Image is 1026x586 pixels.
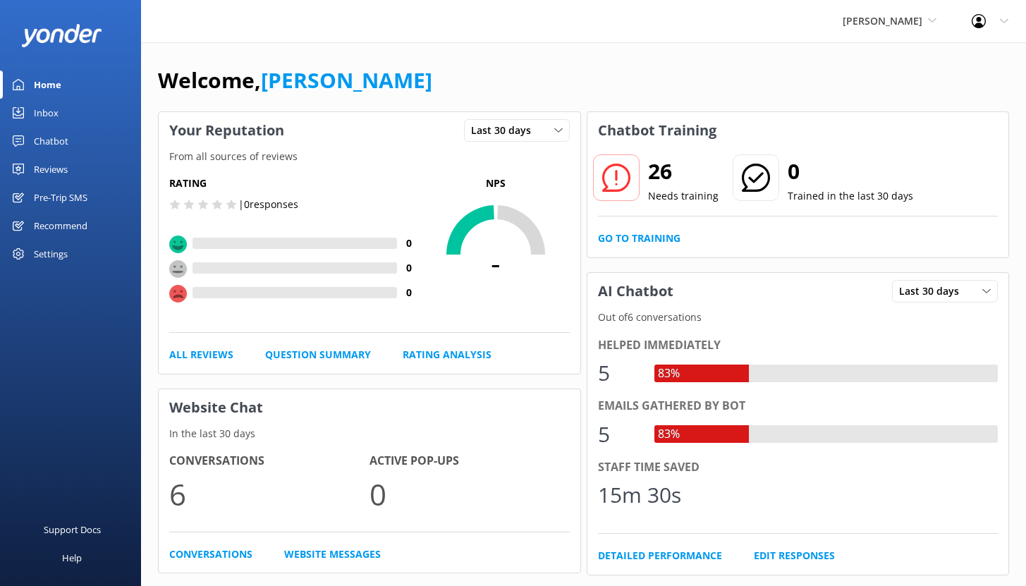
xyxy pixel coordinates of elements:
p: In the last 30 days [159,426,580,441]
h2: 26 [648,154,719,188]
a: Website Messages [284,547,381,562]
div: Reviews [34,155,68,183]
div: Support Docs [44,515,101,544]
a: Rating Analysis [403,347,491,362]
div: Inbox [34,99,59,127]
div: 83% [654,425,683,444]
div: Settings [34,240,68,268]
div: Help [62,544,82,572]
p: From all sources of reviews [159,149,580,164]
h4: Active Pop-ups [370,452,570,470]
h4: Conversations [169,452,370,470]
h2: 0 [788,154,913,188]
div: 5 [598,417,640,451]
p: Out of 6 conversations [587,310,1009,325]
h3: Your Reputation [159,112,295,149]
a: Detailed Performance [598,548,722,563]
span: - [422,245,570,280]
div: Home [34,71,61,99]
h1: Welcome, [158,63,432,97]
p: 0 [370,470,570,518]
a: [PERSON_NAME] [261,66,432,94]
img: yonder-white-logo.png [21,24,102,47]
span: [PERSON_NAME] [843,14,922,28]
p: NPS [422,176,570,191]
h3: Chatbot Training [587,112,727,149]
div: Emails gathered by bot [598,397,998,415]
p: 6 [169,470,370,518]
div: 5 [598,356,640,390]
a: Edit Responses [754,548,835,563]
h4: 0 [397,260,422,276]
div: Helped immediately [598,336,998,355]
p: Trained in the last 30 days [788,188,913,204]
div: 15m 30s [598,478,681,512]
div: Pre-Trip SMS [34,183,87,212]
h4: 0 [397,236,422,251]
p: | 0 responses [238,197,298,212]
div: Chatbot [34,127,68,155]
span: Last 30 days [899,283,967,299]
a: All Reviews [169,347,233,362]
a: Question Summary [265,347,371,362]
h3: AI Chatbot [587,273,684,310]
span: Last 30 days [471,123,539,138]
h3: Website Chat [159,389,580,426]
a: Conversations [169,547,252,562]
a: Go to Training [598,231,680,246]
h5: Rating [169,176,422,191]
div: Recommend [34,212,87,240]
p: Needs training [648,188,719,204]
div: 83% [654,365,683,383]
div: Staff time saved [598,458,998,477]
h4: 0 [397,285,422,300]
